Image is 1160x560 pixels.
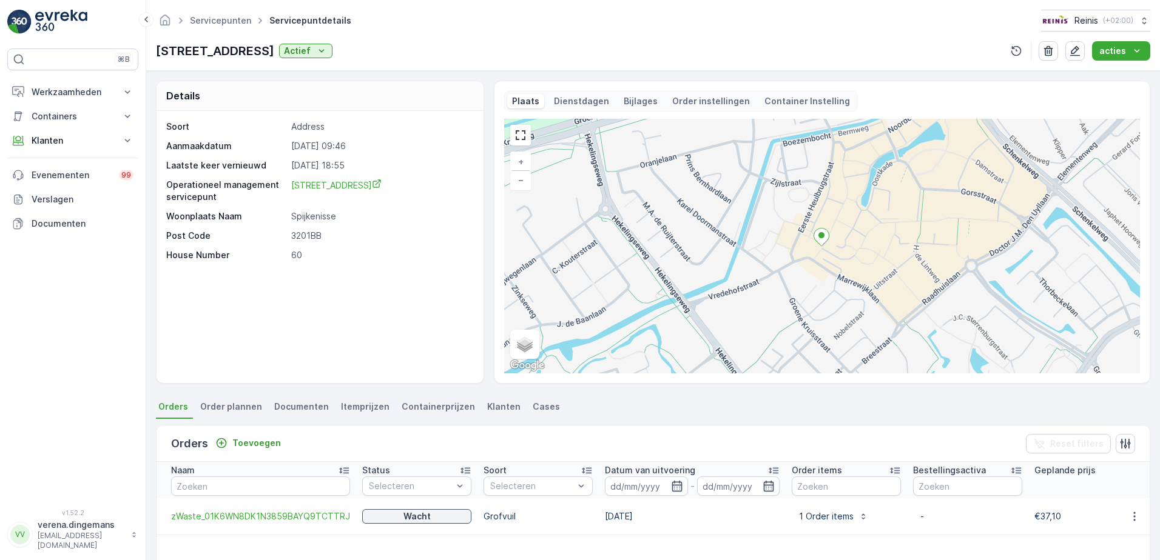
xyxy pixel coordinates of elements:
p: [DATE] 18:55 [291,159,471,172]
span: Servicepuntdetails [267,15,354,27]
input: dd/mm/yyyy [697,476,780,496]
span: €37,10 [1034,511,1061,521]
p: [DATE] 09:46 [291,140,471,152]
img: Google [507,358,547,373]
a: View Fullscreen [511,126,530,144]
p: Address [291,121,471,133]
a: Voorstraat 60 3201BB [291,179,471,203]
p: Wacht [403,510,431,522]
p: Selecteren [369,480,453,492]
button: Reinis(+02:00) [1041,10,1150,32]
button: VVverena.dingemans[EMAIL_ADDRESS][DOMAIN_NAME] [7,519,138,550]
p: 99 [121,170,131,180]
p: Orders [171,435,208,452]
p: Plaats [512,95,539,107]
span: Containerprijzen [402,401,475,413]
p: ( +02:00 ) [1103,16,1133,25]
span: Order plannen [200,401,262,413]
span: v 1.52.2 [7,509,138,516]
button: acties [1092,41,1150,61]
input: Zoeken [913,476,1022,496]
p: Naam [171,464,195,476]
a: Documenten [7,212,138,236]
p: Laatste keer vernieuwd [166,159,286,172]
p: Status [362,464,390,476]
img: Reinis-Logo-Vrijstaand_Tekengebied-1-copy2_aBO4n7j.png [1041,14,1070,27]
p: 3201BB [291,230,471,242]
p: Toevoegen [232,437,281,449]
p: Dienstdagen [554,95,609,107]
span: Klanten [487,401,521,413]
span: [STREET_ADDRESS] [291,180,382,190]
button: Containers [7,104,138,128]
p: 60 [291,249,471,261]
a: Dit gebied openen in Google Maps (er wordt een nieuw venster geopend) [507,358,547,373]
p: Verslagen [32,193,133,205]
p: Geplande prijs [1034,464,1096,476]
span: − [518,175,524,185]
p: Actief [284,45,311,57]
button: 1 Order items [792,507,875,526]
p: Bijlages [624,95,658,107]
p: Werkzaamheden [32,86,114,98]
button: Klanten [7,128,138,153]
p: [STREET_ADDRESS] [156,42,274,60]
a: Servicepunten [190,15,251,25]
p: Containers [32,110,114,122]
p: Aanmaakdatum [166,140,286,152]
p: [EMAIL_ADDRESS][DOMAIN_NAME] [38,531,125,550]
p: Post Code [166,230,286,242]
a: Layers [511,331,538,358]
p: ⌘B [118,55,130,64]
div: VV [10,525,30,544]
p: Reset filters [1050,438,1104,450]
a: Uitzoomen [511,171,530,189]
p: Order instellingen [672,95,750,107]
button: Toevoegen [211,436,286,450]
p: Documenten [32,218,133,230]
img: logo [7,10,32,34]
a: Startpagina [158,18,172,28]
p: House Number [166,249,286,261]
a: zWaste_01K6WN8DK1N3859BAYQ9TCTTRJ [171,510,350,522]
p: Operationeel management servicepunt [166,179,286,203]
p: Spijkenisse [291,210,471,222]
p: Soort [484,464,507,476]
td: [DATE] [599,498,786,535]
p: Klanten [32,135,114,147]
span: + [518,156,524,167]
span: Orders [158,401,188,413]
span: Cases [533,401,560,413]
p: Bestellingsactiva [913,464,986,476]
p: Selecteren [490,480,574,492]
p: Woonplaats Naam [166,210,286,222]
p: Soort [166,121,286,133]
p: Container Instelling [764,95,850,107]
p: verena.dingemans [38,519,125,531]
a: Evenementen99 [7,163,138,187]
span: Documenten [274,401,329,413]
p: Order items [792,464,842,476]
p: acties [1099,45,1126,57]
p: - [690,479,695,493]
input: Zoeken [171,476,350,496]
p: - [920,510,1015,522]
p: Evenementen [32,169,112,181]
input: Zoeken [792,476,901,496]
img: logo_light-DOdMpM7g.png [35,10,87,34]
button: Wacht [362,509,471,524]
a: In zoomen [511,153,530,171]
span: Itemprijzen [341,401,389,413]
a: Verslagen [7,187,138,212]
p: Reinis [1074,15,1098,27]
input: dd/mm/yyyy [605,476,688,496]
button: Werkzaamheden [7,80,138,104]
p: Grofvuil [484,510,593,522]
p: 1 Order items [799,510,854,522]
button: Actief [279,44,332,58]
p: Details [166,88,200,103]
button: Reset filters [1026,434,1111,453]
p: Datum van uitvoering [605,464,695,476]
